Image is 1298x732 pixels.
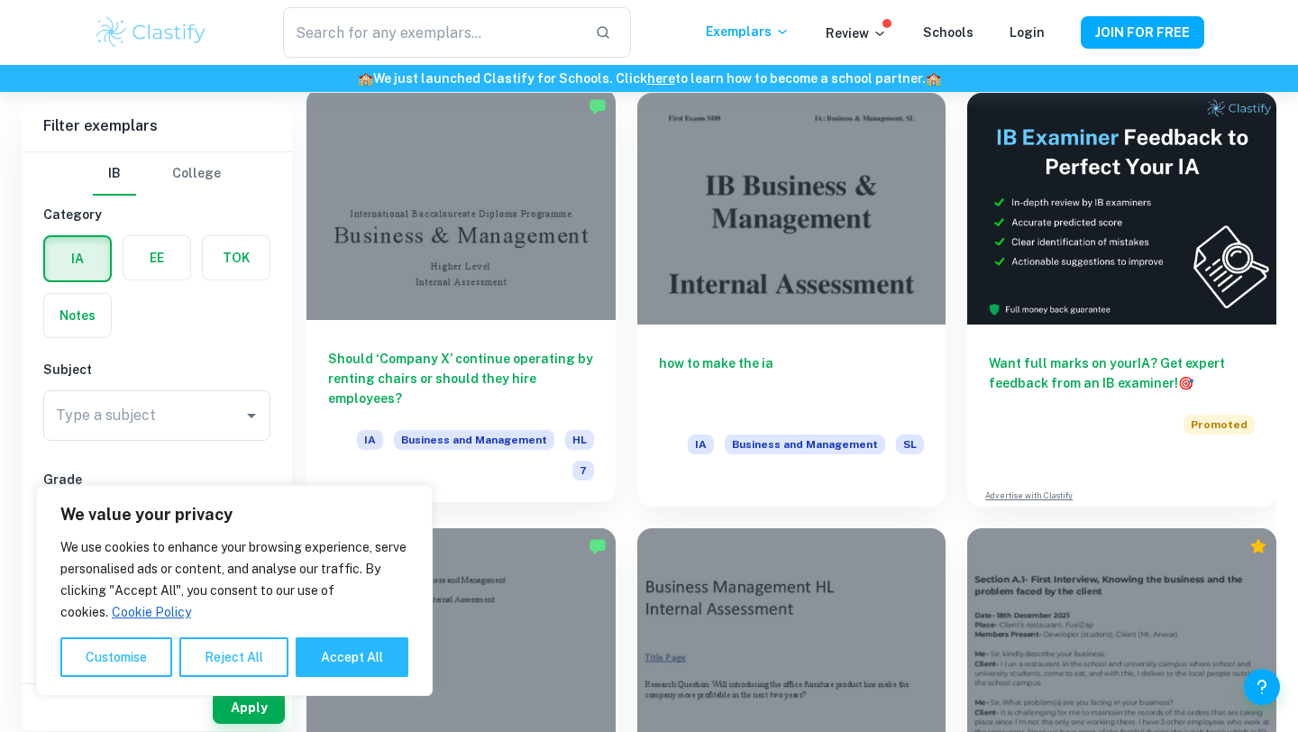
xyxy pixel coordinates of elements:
[572,461,594,480] span: 7
[826,23,887,43] p: Review
[1184,415,1255,435] span: Promoted
[926,71,941,86] span: 🏫
[565,430,594,450] span: HL
[1178,376,1193,390] span: 🎯
[93,152,221,196] div: Filter type choice
[637,93,946,507] a: how to make the iaIABusiness and ManagementSL
[43,205,270,224] h6: Category
[896,435,924,454] span: SL
[179,637,288,677] button: Reject All
[328,349,594,408] h6: Should ‘Company X’ continue operating by renting chairs or should they hire employees?
[1081,16,1204,49] button: JOIN FOR FREE
[60,504,408,526] p: We value your privacy
[22,101,292,151] h6: Filter exemplars
[688,435,714,454] span: IA
[93,152,136,196] button: IB
[172,152,221,196] button: College
[60,536,408,623] p: We use cookies to enhance your browsing experience, serve personalised ads or content, and analys...
[589,537,607,555] img: Marked
[647,71,675,86] a: here
[725,435,885,454] span: Business and Management
[43,470,270,490] h6: Grade
[239,403,264,428] button: Open
[94,14,208,50] img: Clastify logo
[967,93,1276,325] img: Thumbnail
[45,237,110,280] button: IA
[967,93,1276,507] a: Want full marks on yourIA? Get expert feedback from an IB examiner!PromotedAdvertise with Clastify
[43,360,270,380] h6: Subject
[36,485,433,696] div: We value your privacy
[706,22,790,41] p: Exemplars
[44,294,111,337] button: Notes
[357,430,383,450] span: IA
[296,637,408,677] button: Accept All
[1010,25,1045,40] a: Login
[111,604,192,620] a: Cookie Policy
[123,236,190,279] button: EE
[213,691,285,724] button: Apply
[358,71,373,86] span: 🏫
[659,353,925,413] h6: how to make the ia
[1249,537,1267,555] div: Premium
[1244,669,1280,705] button: Help and Feedback
[283,7,580,58] input: Search for any exemplars...
[4,69,1294,88] h6: We just launched Clastify for Schools. Click to learn how to become a school partner.
[923,25,973,40] a: Schools
[589,97,607,115] img: Marked
[394,430,554,450] span: Business and Management
[60,637,172,677] button: Customise
[985,490,1073,502] a: Advertise with Clastify
[989,353,1255,393] h6: Want full marks on your IA ? Get expert feedback from an IB examiner!
[203,236,270,279] button: TOK
[306,93,616,507] a: Should ‘Company X’ continue operating by renting chairs or should they hire employees?IABusiness ...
